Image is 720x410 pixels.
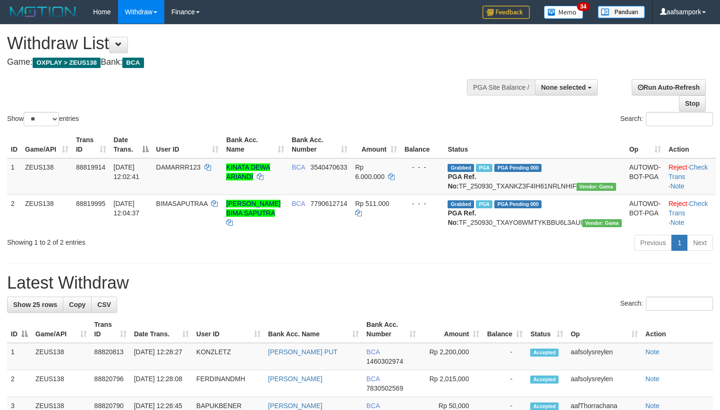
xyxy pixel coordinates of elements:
[670,182,685,190] a: Note
[363,316,420,343] th: Bank Acc. Number: activate to sort column ascending
[7,34,471,53] h1: Withdraw List
[476,164,492,172] span: Marked by aafsolysreylen
[483,6,530,19] img: Feedback.jpg
[366,348,380,356] span: BCA
[21,131,72,158] th: Game/API: activate to sort column ascending
[448,209,476,226] b: PGA Ref. No:
[193,343,264,370] td: KONZLETZ
[620,112,713,126] label: Search:
[91,316,130,343] th: Trans ID: activate to sort column ascending
[7,297,63,313] a: Show 25 rows
[444,158,625,195] td: TF_250930_TXANKZ3F4IH61NRLNHIF
[156,200,208,207] span: BIMASAPUTRAA
[420,370,483,397] td: Rp 2,015,000
[97,301,111,308] span: CSV
[420,343,483,370] td: Rp 2,200,000
[494,200,542,208] span: PGA Pending
[351,131,400,158] th: Amount: activate to sort column ascending
[665,158,716,195] td: · ·
[7,316,32,343] th: ID: activate to sort column descending
[671,235,687,251] a: 1
[355,163,384,180] span: Rp 6.000.000
[366,402,380,410] span: BCA
[7,343,32,370] td: 1
[7,195,21,231] td: 2
[642,316,713,343] th: Action
[366,358,403,365] span: Copy 1460302974 to clipboard
[444,131,625,158] th: Status
[7,112,79,126] label: Show entries
[483,316,526,343] th: Balance: activate to sort column ascending
[645,348,660,356] a: Note
[7,131,21,158] th: ID
[7,273,713,292] h1: Latest Withdraw
[526,316,567,343] th: Status: activate to sort column ascending
[405,162,440,172] div: - - -
[7,370,32,397] td: 2
[193,370,264,397] td: FERDINANDMH
[645,375,660,383] a: Note
[311,200,347,207] span: Copy 7790612714 to clipboard
[130,316,193,343] th: Date Trans.: activate to sort column ascending
[21,195,72,231] td: ZEUS138
[32,316,91,343] th: Game/API: activate to sort column ascending
[567,316,642,343] th: Op: activate to sort column ascending
[110,131,152,158] th: Date Trans.: activate to sort column descending
[646,112,713,126] input: Search:
[665,131,716,158] th: Action
[582,219,622,227] span: Vendor URL: https://trx31.1velocity.biz
[405,199,440,208] div: - - -
[669,163,708,180] a: Check Trans
[598,6,645,18] img: panduan.png
[33,58,101,68] span: OXPLAY > ZEUS138
[366,375,380,383] span: BCA
[288,131,351,158] th: Bank Acc. Number: activate to sort column ascending
[576,183,616,191] span: Vendor URL: https://trx31.1velocity.biz
[645,402,660,410] a: Note
[626,131,665,158] th: Op: activate to sort column ascending
[76,200,105,207] span: 88819995
[567,370,642,397] td: aafsolysreylen
[130,370,193,397] td: [DATE] 12:28:08
[292,200,305,207] span: BCA
[7,58,471,67] h4: Game: Bank:
[567,343,642,370] td: aafsolysreylen
[632,79,706,95] a: Run Auto-Refresh
[494,164,542,172] span: PGA Pending
[535,79,598,95] button: None selected
[670,219,685,226] a: Note
[226,200,280,217] a: [PERSON_NAME] BIMA SAPUTRA
[366,384,403,392] span: Copy 7830502569 to clipboard
[152,131,223,158] th: User ID: activate to sort column ascending
[222,131,288,158] th: Bank Acc. Name: activate to sort column ascending
[444,195,625,231] td: TF_250930_TXAYO8WMTYKBBU6L3AUI
[646,297,713,311] input: Search:
[448,173,476,190] b: PGA Ref. No:
[91,370,130,397] td: 88820796
[626,195,665,231] td: AUTOWD-BOT-PGA
[7,234,293,247] div: Showing 1 to 2 of 2 entries
[63,297,92,313] a: Copy
[448,200,474,208] span: Grabbed
[626,158,665,195] td: AUTOWD-BOT-PGA
[156,163,201,171] span: DAMARRR123
[7,158,21,195] td: 1
[679,95,706,111] a: Stop
[448,164,474,172] span: Grabbed
[268,348,338,356] a: [PERSON_NAME] PUT
[32,343,91,370] td: ZEUS138
[24,112,59,126] select: Showentries
[467,79,535,95] div: PGA Site Balance /
[669,200,708,217] a: Check Trans
[226,163,270,180] a: KINATA DEWA ARIANDI
[268,375,322,383] a: [PERSON_NAME]
[122,58,144,68] span: BCA
[401,131,444,158] th: Balance
[91,343,130,370] td: 88820813
[483,370,526,397] td: -
[634,235,672,251] a: Previous
[665,195,716,231] td: · ·
[687,235,713,251] a: Next
[530,376,559,384] span: Accepted
[193,316,264,343] th: User ID: activate to sort column ascending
